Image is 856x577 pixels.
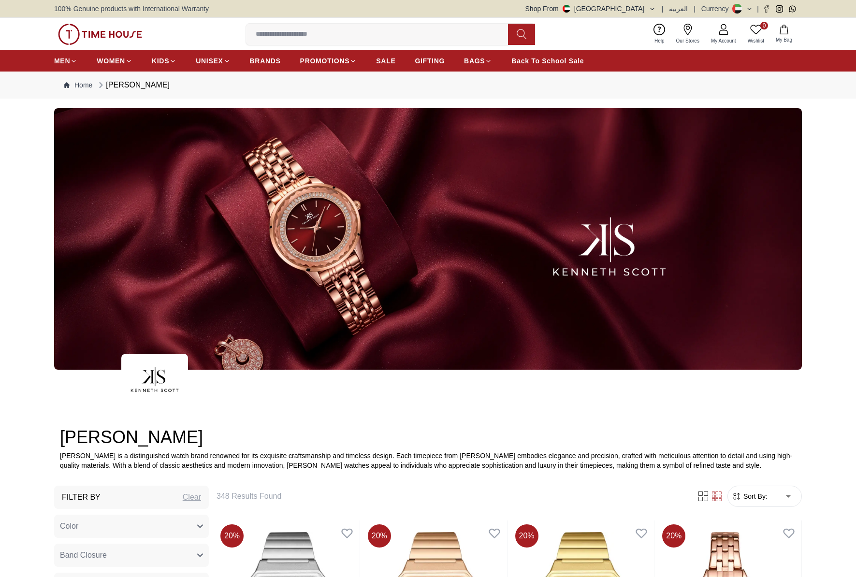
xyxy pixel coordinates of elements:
[662,524,685,548] span: 20 %
[670,22,705,46] a: Our Stores
[525,4,656,14] button: Shop From[GEOGRAPHIC_DATA]
[54,108,802,370] img: ...
[97,52,132,70] a: WOMEN
[54,52,77,70] a: MEN
[649,22,670,46] a: Help
[464,52,492,70] a: BAGS
[741,491,768,501] span: Sort By:
[300,56,350,66] span: PROMOTIONS
[96,79,170,91] div: [PERSON_NAME]
[376,52,395,70] a: SALE
[60,451,796,470] p: [PERSON_NAME] is a distinguished watch brand renowned for its exquisite craftsmanship and timeles...
[415,56,445,66] span: GIFTING
[760,22,768,29] span: 0
[744,37,768,44] span: Wishlist
[563,5,570,13] img: United Arab Emirates
[669,4,688,14] button: العربية
[121,354,188,405] img: ...
[97,56,125,66] span: WOMEN
[62,491,101,503] h3: Filter By
[732,491,768,501] button: Sort By:
[757,4,759,14] span: |
[54,4,209,14] span: 100% Genuine products with International Warranty
[415,52,445,70] a: GIFTING
[60,428,796,447] h2: [PERSON_NAME]
[651,37,668,44] span: Help
[54,515,209,538] button: Color
[152,56,169,66] span: KIDS
[196,52,230,70] a: UNISEX
[196,56,223,66] span: UNISEX
[54,72,802,99] nav: Breadcrumb
[183,491,201,503] div: Clear
[60,520,78,532] span: Color
[707,37,740,44] span: My Account
[672,37,703,44] span: Our Stores
[464,56,485,66] span: BAGS
[54,56,70,66] span: MEN
[742,22,770,46] a: 0Wishlist
[58,24,142,45] img: ...
[220,524,244,548] span: 20 %
[300,52,357,70] a: PROMOTIONS
[763,5,770,13] a: Facebook
[662,4,664,14] span: |
[376,56,395,66] span: SALE
[789,5,796,13] a: Whatsapp
[772,36,796,43] span: My Bag
[776,5,783,13] a: Instagram
[694,4,696,14] span: |
[217,490,685,502] h6: 348 Results Found
[250,52,281,70] a: BRANDS
[511,52,584,70] a: Back To School Sale
[368,524,391,548] span: 20 %
[64,80,92,90] a: Home
[60,549,107,561] span: Band Closure
[54,544,209,567] button: Band Closure
[515,524,538,548] span: 20 %
[511,56,584,66] span: Back To School Sale
[701,4,733,14] div: Currency
[770,23,798,45] button: My Bag
[152,52,176,70] a: KIDS
[250,56,281,66] span: BRANDS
